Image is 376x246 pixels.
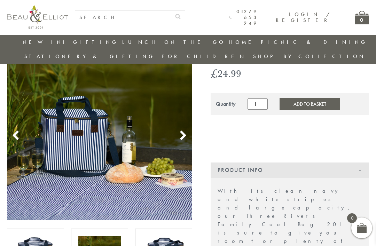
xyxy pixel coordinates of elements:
iframe: Secure express checkout frame [209,119,370,136]
button: Add to Basket [280,98,340,110]
img: Three Rivers Family Cool Bag 20L [7,35,192,220]
a: New in! [23,39,69,46]
a: Login / Register [276,11,330,24]
a: For Children [162,53,246,60]
bdi: 24.99 [211,66,241,80]
a: 01279 653 249 [229,9,258,27]
input: Product quantity [248,98,268,110]
a: Picnic & Dining [261,39,367,46]
a: Shop by collection [253,53,366,60]
input: SEARCH [75,10,171,25]
img: logo [7,5,68,29]
a: Lunch On The Go [122,39,225,46]
iframe: Secure express checkout frame [209,137,370,153]
span: £ [211,66,218,80]
span: 0 [347,213,357,223]
a: 0 [355,11,369,24]
a: Home [229,39,257,46]
a: Stationery & Gifting [24,53,155,60]
a: Gifting [73,39,118,46]
div: Quantity [216,101,236,107]
div: Product Info [211,162,369,178]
